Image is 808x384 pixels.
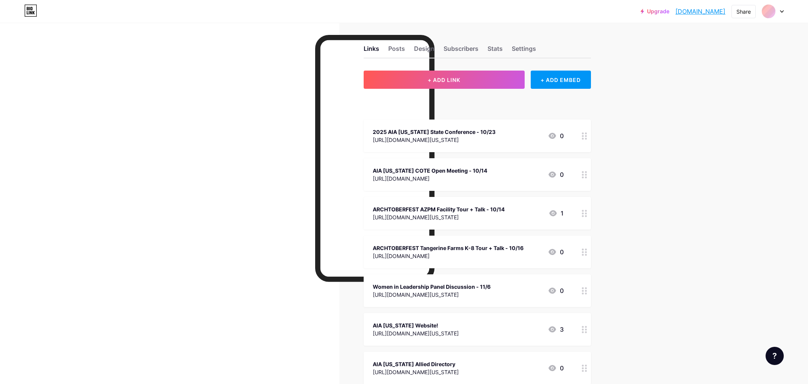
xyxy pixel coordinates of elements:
div: Links [364,44,379,58]
div: 0 [548,131,564,140]
span: + ADD LINK [428,77,460,83]
div: 1 [549,209,564,218]
div: [URL][DOMAIN_NAME][US_STATE] [373,136,495,144]
div: [URL][DOMAIN_NAME] [373,252,524,260]
a: [DOMAIN_NAME] [675,7,725,16]
div: Stats [488,44,503,58]
div: 2025 AIA [US_STATE] State Conference - 10/23 [373,128,495,136]
a: Upgrade [641,8,669,14]
div: Subscribers [444,44,478,58]
div: + ADD EMBED [531,71,591,89]
div: [URL][DOMAIN_NAME][US_STATE] [373,213,505,221]
div: Settings [512,44,536,58]
button: + ADD LINK [364,71,525,89]
div: Women in Leadership Panel Discussion - 11/6 [373,283,491,291]
div: 0 [548,364,564,373]
div: [URL][DOMAIN_NAME][US_STATE] [373,329,459,337]
div: ARCHTOBERFEST Tangerine Farms K-8 Tour + Talk - 10/16 [373,244,524,252]
div: [URL][DOMAIN_NAME][US_STATE] [373,291,491,299]
div: Share [736,8,751,16]
div: 0 [548,170,564,179]
div: 0 [548,286,564,295]
div: Posts [388,44,405,58]
div: ARCHTOBERFEST AZPM Facility Tour + Talk - 10/14 [373,205,505,213]
div: [URL][DOMAIN_NAME] [373,175,487,183]
div: Design [414,44,434,58]
div: AIA [US_STATE] COTE Open Meeting - 10/14 [373,167,487,175]
div: 3 [548,325,564,334]
div: AIA [US_STATE] Website! [373,321,459,329]
div: 0 [548,247,564,257]
div: AIA [US_STATE] Allied Directory [373,360,459,368]
div: [URL][DOMAIN_NAME][US_STATE] [373,368,459,376]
